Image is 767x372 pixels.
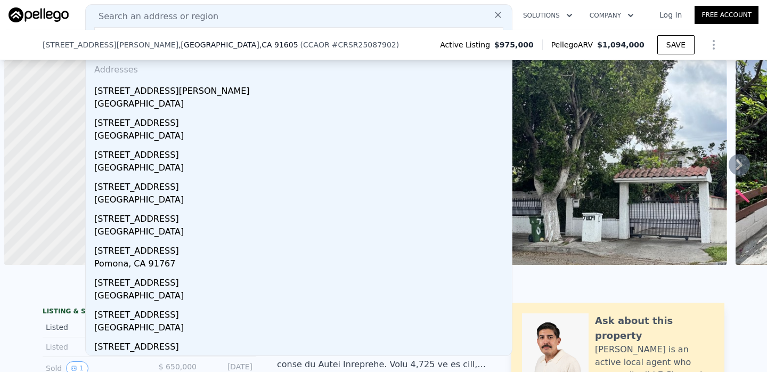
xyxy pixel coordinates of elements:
button: Company [581,6,642,25]
div: [STREET_ADDRESS] [94,144,508,161]
div: [STREET_ADDRESS] [94,304,508,321]
div: [STREET_ADDRESS][PERSON_NAME] [94,80,508,98]
span: # CRSR25087902 [332,41,396,49]
div: [STREET_ADDRESS] [94,208,508,225]
div: Ask about this property [595,313,714,343]
div: [GEOGRAPHIC_DATA] [94,98,508,112]
span: , CA 91605 [259,41,298,49]
input: Enter an address, city, region, neighborhood or zip code [94,27,503,46]
div: [GEOGRAPHIC_DATA] [94,193,508,208]
div: [STREET_ADDRESS] [94,272,508,289]
span: $975,000 [494,39,534,50]
button: Show Options [703,34,724,55]
span: Pellego ARV [551,39,598,50]
div: Listed [46,342,141,352]
a: Log In [647,10,695,20]
div: Pomona, CA 91767 [94,257,508,272]
span: [STREET_ADDRESS][PERSON_NAME] [43,39,178,50]
button: Solutions [515,6,581,25]
span: CCAOR [303,41,330,49]
button: SAVE [657,35,695,54]
span: Active Listing [440,39,494,50]
div: [STREET_ADDRESS] [94,240,508,257]
img: Pellego [9,7,69,22]
div: [GEOGRAPHIC_DATA] [94,353,508,368]
div: [STREET_ADDRESS] [94,336,508,353]
div: [GEOGRAPHIC_DATA] [94,289,508,304]
div: [GEOGRAPHIC_DATA] [94,225,508,240]
span: , [GEOGRAPHIC_DATA] [178,39,298,50]
img: Sale: 166677262 Parcel: 54621702 [492,60,727,265]
div: [GEOGRAPHIC_DATA] [94,130,508,144]
div: ( ) [300,39,399,50]
div: [GEOGRAPHIC_DATA] [94,161,508,176]
div: [GEOGRAPHIC_DATA] [94,321,508,336]
span: $1,094,000 [597,41,644,49]
a: Free Account [695,6,758,24]
div: [STREET_ADDRESS] [94,112,508,130]
div: [STREET_ADDRESS] [94,176,508,193]
div: Listed [46,322,141,333]
div: Addresses [90,55,508,80]
div: LISTING & SALE HISTORY [43,307,256,318]
span: Search an address or region [90,10,218,23]
span: $ 650,000 [159,362,197,371]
